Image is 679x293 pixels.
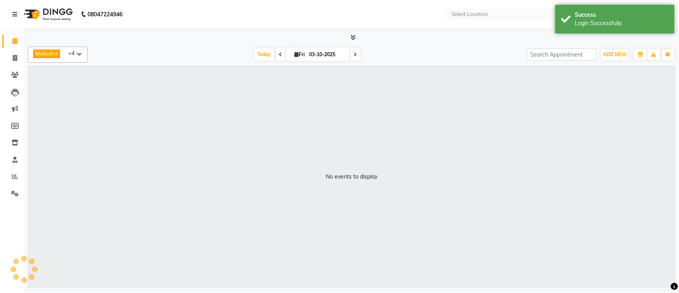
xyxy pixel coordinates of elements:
[88,3,123,26] b: 08047224946
[601,49,628,60] button: ADD NEW
[254,48,274,61] span: Today
[575,19,668,28] div: Login Successfully.
[68,50,81,56] span: +4
[575,11,668,19] div: Success
[603,51,626,57] span: ADD NEW
[54,50,58,57] a: x
[20,3,75,26] img: logo
[307,49,346,61] input: 2025-10-03
[527,48,596,61] input: Search Appointment
[292,51,307,57] span: Fri
[326,173,377,181] div: No events to display
[451,10,488,18] div: Select Location
[35,50,54,57] span: Mukesh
